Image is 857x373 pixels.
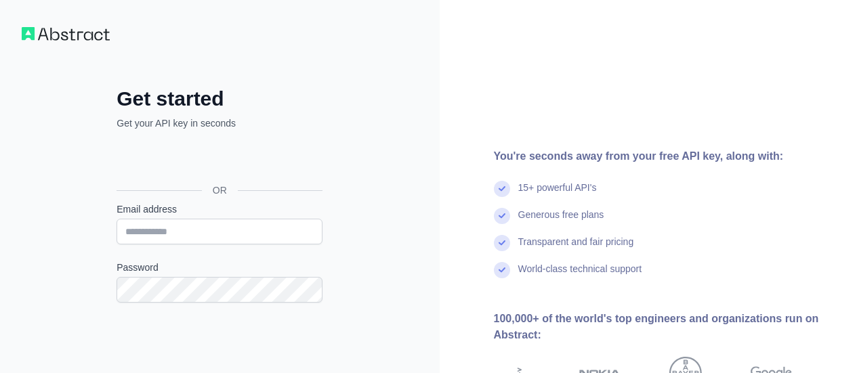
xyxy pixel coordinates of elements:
[518,235,634,262] div: Transparent and fair pricing
[494,181,510,197] img: check mark
[494,148,836,164] div: You're seconds away from your free API key, along with:
[518,208,604,235] div: Generous free plans
[117,319,322,372] iframe: reCAPTCHA
[110,145,327,175] iframe: Sign in with Google Button
[117,202,322,216] label: Email address
[117,261,322,274] label: Password
[202,183,238,197] span: OR
[22,27,110,41] img: Workflow
[117,116,322,130] p: Get your API key in seconds
[494,208,510,224] img: check mark
[494,311,836,343] div: 100,000+ of the world's top engineers and organizations run on Abstract:
[117,87,322,111] h2: Get started
[494,235,510,251] img: check mark
[494,262,510,278] img: check mark
[518,181,597,208] div: 15+ powerful API's
[518,262,642,289] div: World-class technical support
